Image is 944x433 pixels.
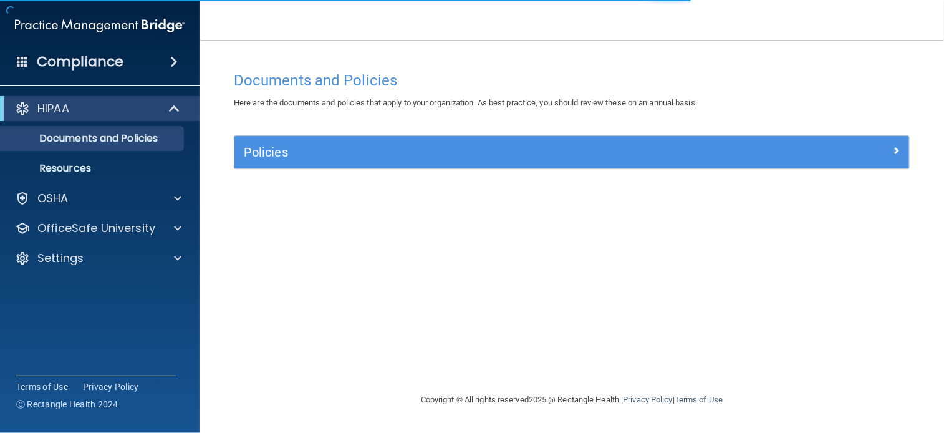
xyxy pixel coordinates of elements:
h5: Policies [244,145,731,159]
a: Privacy Policy [83,381,139,393]
p: OfficeSafe University [37,221,155,236]
div: Copyright © All rights reserved 2025 @ Rectangle Health | | [344,380,799,420]
p: Documents and Policies [8,132,178,145]
p: Settings [37,251,84,266]
p: OSHA [37,191,69,206]
span: Here are the documents and policies that apply to your organization. As best practice, you should... [234,98,697,107]
p: HIPAA [37,101,69,116]
a: Settings [15,251,181,266]
img: PMB logo [15,13,185,38]
a: OSHA [15,191,181,206]
h4: Documents and Policies [234,72,910,89]
a: Privacy Policy [623,395,672,404]
h4: Compliance [37,53,123,71]
a: Terms of Use [16,381,68,393]
a: OfficeSafe University [15,221,181,236]
a: Terms of Use [675,395,723,404]
p: Resources [8,162,178,175]
iframe: Drift Widget Chat Controller [729,345,929,394]
span: Ⓒ Rectangle Health 2024 [16,398,118,411]
a: HIPAA [15,101,181,116]
a: Policies [244,142,900,162]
